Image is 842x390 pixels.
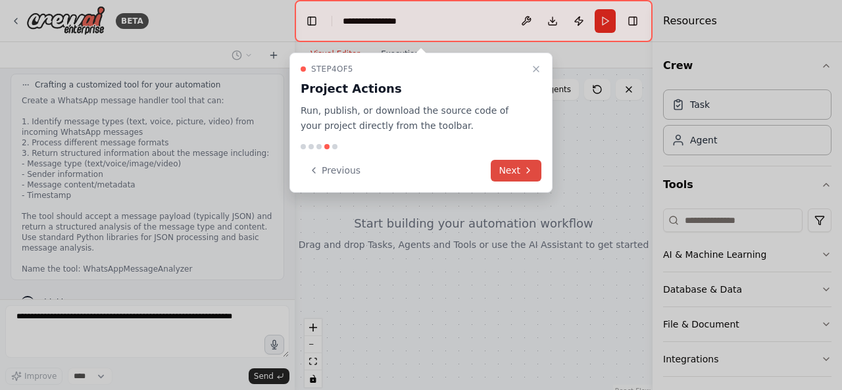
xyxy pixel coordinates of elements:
[491,160,541,182] button: Next
[311,64,353,74] span: Step 4 of 5
[301,103,526,134] p: Run, publish, or download the source code of your project directly from the toolbar.
[301,80,526,98] h3: Project Actions
[528,61,544,77] button: Close walkthrough
[301,160,368,182] button: Previous
[303,12,321,30] button: Hide left sidebar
